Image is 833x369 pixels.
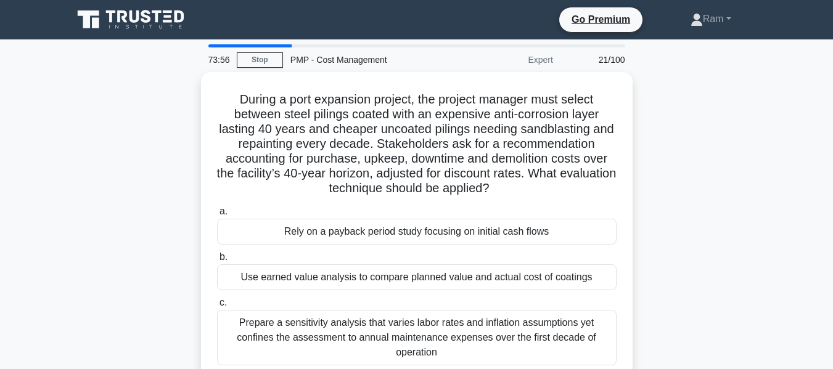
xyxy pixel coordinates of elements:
div: Use earned value analysis to compare planned value and actual cost of coatings [217,264,617,290]
span: b. [220,251,228,262]
div: PMP - Cost Management [283,47,453,72]
div: 73:56 [201,47,237,72]
span: a. [220,206,228,216]
span: c. [220,297,227,307]
h5: During a port expansion project, the project manager must select between steel pilings coated wit... [216,92,618,197]
a: Ram [661,7,761,31]
a: Stop [237,52,283,68]
div: 21/100 [560,47,633,72]
div: Prepare a sensitivity analysis that varies labor rates and inflation assumptions yet confines the... [217,310,617,365]
a: Go Premium [564,12,638,27]
div: Expert [453,47,560,72]
div: Rely on a payback period study focusing on initial cash flows [217,219,617,245]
